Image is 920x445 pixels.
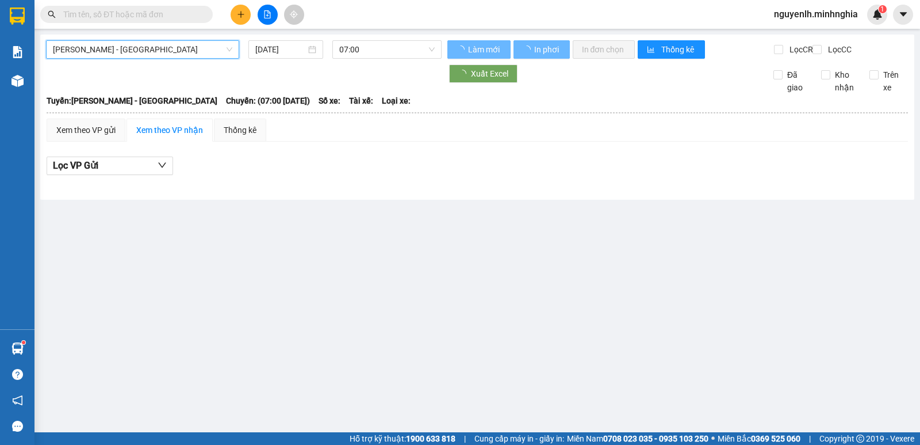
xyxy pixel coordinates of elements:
button: Lọc VP Gửi [47,157,173,175]
span: Tài xế: [349,94,373,107]
span: Làm mới [468,43,501,56]
span: Hỗ trợ kỹ thuật: [350,432,455,445]
span: nguyenlh.minhnghia [765,7,867,21]
span: search [48,10,56,18]
strong: 1900 633 818 [406,434,455,443]
span: loading [523,45,532,54]
span: Kho nhận [830,69,860,94]
img: warehouse-icon [11,343,24,355]
span: file-add [263,10,271,18]
strong: 0708 023 035 - 0935 103 250 [603,434,708,443]
span: | [464,432,466,445]
span: copyright [856,435,864,443]
sup: 1 [22,341,25,344]
span: Phan Rí - Sài Gòn [53,41,232,58]
img: icon-new-feature [872,9,883,20]
sup: 1 [879,5,887,13]
span: Thống kê [661,43,696,56]
span: Đã giao [783,69,812,94]
img: solution-icon [11,46,24,58]
span: Cung cấp máy in - giấy in: [474,432,564,445]
button: plus [231,5,251,25]
input: 13/09/2025 [255,43,306,56]
div: Thống kê [224,124,256,136]
span: Lọc CC [823,43,853,56]
span: down [158,161,167,170]
button: aim [284,5,304,25]
span: aim [290,10,298,18]
span: Trên xe [879,69,908,94]
span: message [12,421,23,432]
button: bar-chartThống kê [638,40,705,59]
span: Miền Bắc [718,432,800,445]
b: Tuyến: [PERSON_NAME] - [GEOGRAPHIC_DATA] [47,96,217,105]
span: 1 [880,5,884,13]
button: In đơn chọn [573,40,635,59]
span: Số xe: [319,94,340,107]
button: Làm mới [447,40,511,59]
input: Tìm tên, số ĐT hoặc mã đơn [63,8,199,21]
span: In phơi [534,43,561,56]
span: | [809,432,811,445]
button: Xuất Excel [449,64,517,83]
img: warehouse-icon [11,75,24,87]
div: Xem theo VP gửi [56,124,116,136]
span: caret-down [898,9,908,20]
span: notification [12,395,23,406]
span: 07:00 [339,41,434,58]
span: Loại xe: [382,94,411,107]
button: caret-down [893,5,913,25]
span: question-circle [12,369,23,380]
img: logo-vxr [10,7,25,25]
button: In phơi [513,40,570,59]
span: loading [457,45,466,54]
strong: 0369 525 060 [751,434,800,443]
span: ⚪️ [711,436,715,441]
span: Chuyến: (07:00 [DATE]) [226,94,310,107]
span: Miền Nam [567,432,708,445]
button: file-add [258,5,278,25]
div: Xem theo VP nhận [136,124,203,136]
span: Lọc CR [785,43,815,56]
span: Lọc VP Gửi [53,158,98,173]
span: bar-chart [647,45,657,55]
span: plus [237,10,245,18]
